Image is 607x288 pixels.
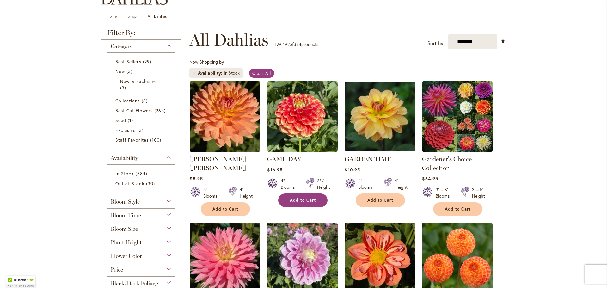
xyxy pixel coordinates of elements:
[120,78,157,84] span: New & Exclusive
[278,193,328,207] button: Add to Cart
[356,193,405,207] button: Add to Cart
[115,98,140,104] span: Collections
[101,29,181,40] strong: Filter By:
[111,155,138,162] span: Availability
[275,41,281,47] span: 129
[193,71,196,75] a: Remove Availability In Stock
[422,81,493,152] img: Gardener's Choice Collection
[115,137,149,143] span: Staff Favorites
[115,107,153,113] span: Best Cut Flowers
[422,147,493,153] a: Gardener's Choice Collection
[224,70,240,76] div: In Stock
[433,202,482,216] button: Add to Cart
[115,181,144,187] span: Out of Stock
[115,127,136,133] span: Exclusive
[267,81,338,152] img: GAME DAY
[367,198,393,203] span: Add to Cart
[115,58,141,64] span: Best Sellers
[115,58,169,65] a: Best Sellers
[143,58,153,65] span: 29
[445,206,471,212] span: Add to Cart
[138,127,145,133] span: 3
[120,84,128,91] span: 3
[345,81,415,152] img: GARDEN TIME
[128,14,137,19] a: Shop
[115,170,134,176] span: In Stock
[148,14,167,19] strong: All Dahlias
[189,59,224,65] span: Now Shopping by
[283,41,290,47] span: 192
[345,167,360,173] span: $10.95
[249,69,274,78] a: Clear All
[5,266,22,283] iframe: Launch Accessibility Center
[212,206,238,212] span: Add to Cart
[345,147,415,153] a: GARDEN TIME
[201,202,250,216] button: Add to Cart
[115,117,126,123] span: Seed
[115,68,125,74] span: New
[146,180,156,187] span: 30
[120,78,164,91] a: New &amp; Exclusive
[427,38,445,49] label: Sort by:
[267,147,338,153] a: GAME DAY
[115,68,169,75] a: New
[150,137,163,143] span: 100
[422,155,472,172] a: Gardener's Choice Collection
[111,280,158,287] span: Black/Dark Foliage
[422,175,438,181] span: $64.95
[198,70,224,76] span: Availability
[111,43,132,50] span: Category
[190,155,246,172] a: [PERSON_NAME] [PERSON_NAME]
[115,97,169,104] a: Collections
[115,127,169,133] a: Exclusive
[142,97,149,104] span: 6
[358,178,376,190] div: 4" Blooms
[111,212,141,219] span: Bloom Time
[115,170,169,177] a: In Stock 384
[275,39,318,49] p: - of products
[189,30,268,49] span: All Dahlias
[111,253,142,260] span: Flower Color
[115,107,169,114] a: Best Cut Flowers
[267,167,282,173] span: $16.95
[190,147,260,153] a: GABRIELLE MARIE
[111,225,138,232] span: Bloom Size
[154,107,167,114] span: 265
[111,198,140,205] span: Bloom Style
[203,187,221,199] div: 5" Blooms
[294,41,301,47] span: 384
[395,178,408,190] div: 4' Height
[436,187,453,199] div: 3" – 8" Blooms
[252,70,271,76] span: Clear All
[126,68,134,75] span: 3
[107,14,117,19] a: Home
[111,239,142,246] span: Plant Height
[190,175,203,181] span: $8.95
[128,117,135,124] span: 1
[111,266,123,273] span: Price
[115,180,169,187] a: Out of Stock 30
[317,178,330,190] div: 3½' Height
[281,178,298,190] div: 4" Blooms
[472,187,485,199] div: 3' – 5' Height
[290,198,316,203] span: Add to Cart
[345,155,391,163] a: GARDEN TIME
[190,81,260,152] img: GABRIELLE MARIE
[135,170,149,177] span: 384
[267,155,301,163] a: GAME DAY
[115,117,169,124] a: Seed
[240,187,253,199] div: 4' Height
[115,137,169,143] a: Staff Favorites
